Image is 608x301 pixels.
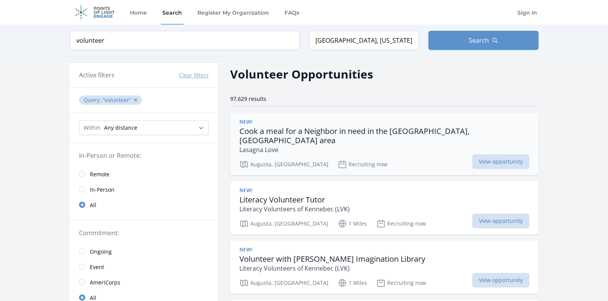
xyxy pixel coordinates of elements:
span: AmeriCorps [90,279,120,286]
span: Ongoing [90,248,112,256]
q: volunteer [103,96,131,104]
p: Lasagna Love [239,145,529,154]
button: ✕ [133,96,138,104]
span: Query : [84,96,103,104]
a: New! Volunteer with [PERSON_NAME] Imagination Library Literacy Volunteers of Kennebec (LVK) Augus... [230,241,539,294]
span: Event [90,263,104,271]
p: 1 Miles [338,278,367,288]
p: 1 Miles [338,219,367,228]
span: View opportunity [472,273,529,288]
button: Search [428,31,539,50]
span: View opportunity [472,214,529,228]
span: New! [239,119,253,125]
span: New! [239,247,253,253]
span: Search [469,36,489,45]
span: Remote [90,171,109,178]
p: Literacy Volunteers of Kennebec (LVK) [239,264,425,273]
p: Augusta, [GEOGRAPHIC_DATA] [239,278,328,288]
legend: Commitment: [79,228,209,237]
a: All [70,197,218,212]
span: 97,629 results [230,95,266,102]
p: Recruiting now [376,278,426,288]
p: Augusta, [GEOGRAPHIC_DATA] [239,160,328,169]
h3: Active filters [79,70,115,80]
h3: Volunteer with [PERSON_NAME] Imagination Library [239,254,425,264]
p: Recruiting now [338,160,387,169]
h2: Volunteer Opportunities [230,65,373,83]
span: New! [239,187,253,194]
a: New! Literacy Volunteer Tutor Literacy Volunteers of Kennebec (LVK) Augusta, [GEOGRAPHIC_DATA] 1 ... [230,181,539,234]
input: Location [309,31,419,50]
span: All [90,201,96,209]
a: New! Cook a meal for a Neighbor in need in the [GEOGRAPHIC_DATA], [GEOGRAPHIC_DATA] area Lasagna ... [230,113,539,175]
p: Recruiting now [376,219,426,228]
a: In-Person [70,182,218,197]
h3: Cook a meal for a Neighbor in need in the [GEOGRAPHIC_DATA], [GEOGRAPHIC_DATA] area [239,127,529,145]
p: Literacy Volunteers of Kennebec (LVK) [239,204,350,214]
span: In-Person [90,186,115,194]
a: AmeriCorps [70,274,218,290]
p: Augusta, [GEOGRAPHIC_DATA] [239,219,328,228]
input: Keyword [70,31,300,50]
a: Remote [70,166,218,182]
h3: Literacy Volunteer Tutor [239,195,350,204]
legend: In-Person or Remote: [79,151,209,160]
a: Ongoing [70,244,218,259]
a: Event [70,259,218,274]
select: Search Radius [79,120,209,135]
span: View opportunity [472,154,529,169]
button: Clear filters [179,72,209,79]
